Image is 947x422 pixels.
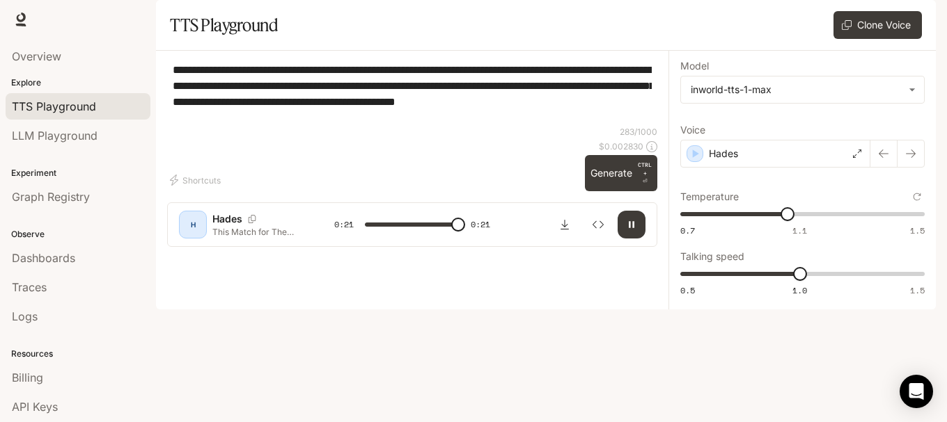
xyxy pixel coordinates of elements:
div: H [182,213,204,236]
button: GenerateCTRL +⏎ [585,155,657,191]
p: 283 / 1000 [620,126,657,138]
span: 1.0 [792,284,807,296]
span: 0:21 [471,218,490,232]
span: 0:21 [334,218,354,232]
button: Copy Voice ID [242,215,262,223]
p: Hades [709,147,738,161]
button: Download audio [551,211,579,238]
p: Model [680,61,709,71]
p: Talking speed [680,252,744,261]
h1: TTS Playground [170,11,278,39]
div: inworld-tts-1-max [691,83,902,97]
p: Hades [212,212,242,226]
div: inworld-tts-1-max [681,76,924,103]
span: 1.1 [792,225,807,236]
span: 1.5 [910,284,925,296]
p: ⏎ [638,161,652,186]
p: This Match for The United States Championship, This Match is KnockDown-TakeDown Match. First It T... [212,226,301,238]
div: Open Intercom Messenger [900,375,933,408]
p: Voice [680,125,705,135]
button: Inspect [584,211,612,238]
span: 1.5 [910,225,925,236]
button: Reset to default [909,189,925,204]
span: 0.7 [680,225,695,236]
button: Clone Voice [833,11,922,39]
p: Temperature [680,192,739,202]
p: $ 0.002830 [599,140,643,152]
p: CTRL + [638,161,652,177]
span: 0.5 [680,284,695,296]
button: Shortcuts [167,169,226,191]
